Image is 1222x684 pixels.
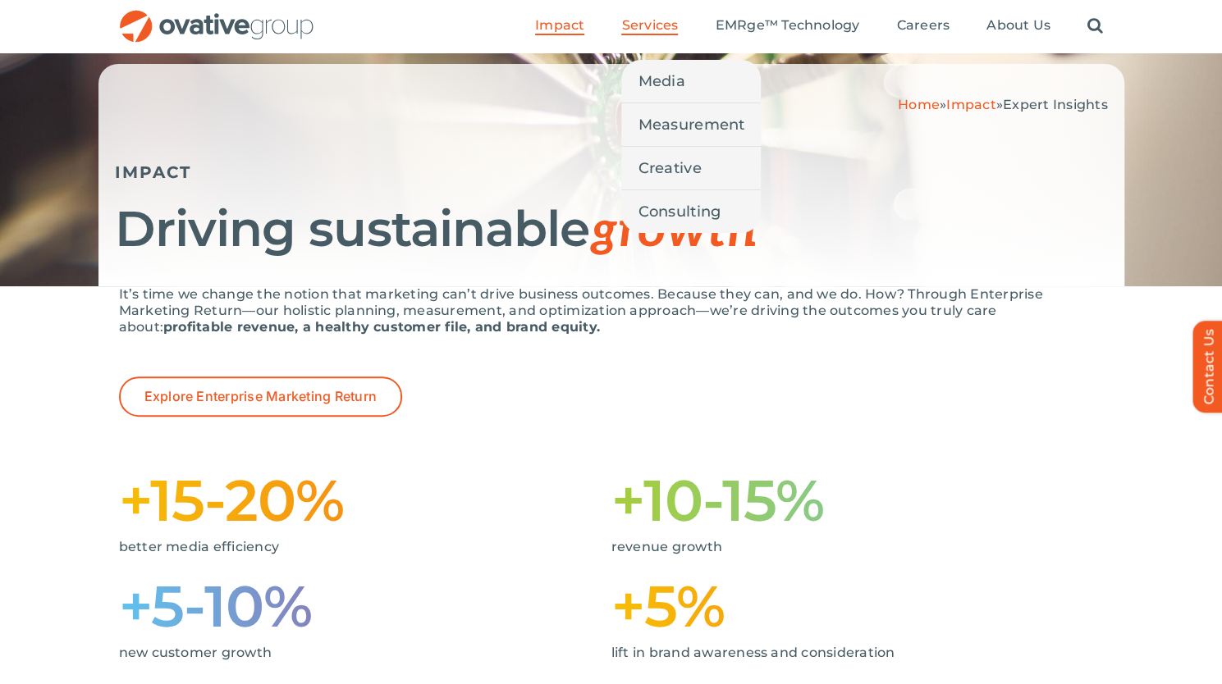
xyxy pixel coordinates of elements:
span: Careers [896,17,950,34]
span: EMRge™ Technology [715,17,859,34]
h1: Driving sustainable [115,203,1108,258]
span: Media [638,70,684,93]
a: Impact [946,97,995,112]
span: Explore Enterprise Marketing Return [144,389,377,404]
a: Media [621,60,761,103]
span: growth [589,202,757,261]
span: Expert Insights [1003,97,1108,112]
span: Impact [535,17,584,34]
p: lift in brand awareness and consideration [611,645,1079,661]
span: » » [898,97,1108,112]
span: Services [621,17,678,34]
a: Measurement [621,103,761,146]
a: EMRge™ Technology [715,17,859,35]
h1: +15-20% [119,474,611,527]
a: Search [1087,17,1103,35]
p: better media efficiency [119,539,587,555]
strong: profitable revenue, a healthy customer file, and brand equity. [163,319,600,335]
a: OG_Full_horizontal_RGB [118,8,315,24]
a: Consulting [621,190,761,233]
p: new customer growth [119,645,587,661]
span: Measurement [638,113,744,136]
a: Creative [621,147,761,189]
p: revenue growth [611,539,1079,555]
span: About Us [986,17,1050,34]
a: About Us [986,17,1050,35]
h5: IMPACT [115,162,1108,182]
span: Consulting [638,200,721,223]
a: Careers [896,17,950,35]
h1: +5-10% [119,580,611,632]
a: Impact [535,17,584,35]
a: Services [621,17,678,35]
span: Creative [638,157,701,180]
a: Explore Enterprise Marketing Return [119,376,402,417]
h1: +10-15% [611,474,1104,527]
h1: +5% [611,580,1104,632]
a: Home [898,97,940,112]
p: It’s time we change the notion that marketing can’t drive business outcomes. Because they can, an... [119,286,1104,335]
